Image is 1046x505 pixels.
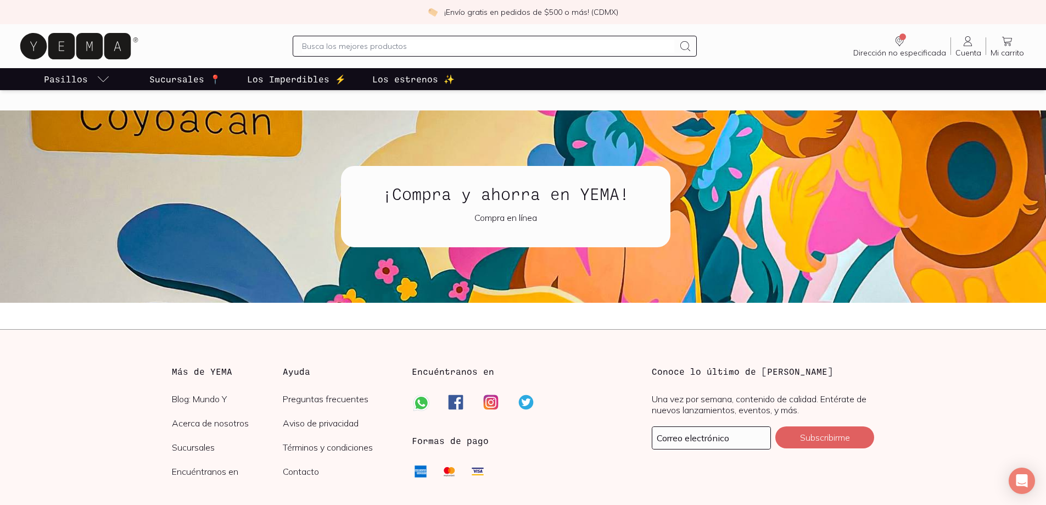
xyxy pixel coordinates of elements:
span: Dirección no especificada [853,48,946,58]
a: Acerca de nosotros [172,418,283,429]
a: Sucursales 📍 [147,68,223,90]
a: pasillo-todos-link [42,68,112,90]
h3: Conoce lo último de [PERSON_NAME] [652,365,874,378]
a: Blog: Mundo Y [172,393,283,404]
h3: Ayuda [283,365,394,378]
a: Sucursales [172,442,283,453]
a: Preguntas frecuentes [283,393,394,404]
a: Aviso de privacidad [283,418,394,429]
input: Busca los mejores productos [302,40,674,53]
p: Los Imperdibles ⚡️ [247,73,346,86]
a: Los Imperdibles ⚡️ [245,68,348,90]
p: ¡Envío gratis en pedidos de $500 o más! (CDMX) [444,7,618,18]
a: ¡Compra y ahorra en YEMA!Compra en línea [341,166,706,247]
a: Contacto [283,466,394,477]
div: Open Intercom Messenger [1009,468,1035,494]
p: Pasillos [44,73,88,86]
input: mimail@gmail.com [652,427,770,449]
p: Una vez por semana, contenido de calidad. Entérate de nuevos lanzamientos, eventos, y más. [652,393,874,415]
a: Dirección no especificada [849,35,950,58]
a: Encuéntranos en [172,466,283,477]
h3: Formas de pago [412,434,489,447]
div: Compra en línea [367,212,644,223]
a: Cuenta [951,35,986,58]
button: Subscribirme [775,426,874,448]
img: check [428,7,438,17]
p: Los estrenos ✨ [372,73,455,86]
a: Los estrenos ✨ [370,68,457,90]
span: Cuenta [955,48,981,58]
p: Sucursales 📍 [149,73,221,86]
h3: Encuéntranos en [412,365,494,378]
a: Términos y condiciones [283,442,394,453]
h3: Más de YEMA [172,365,283,378]
a: Mi carrito [986,35,1028,58]
h2: ¡Compra y ahorra en YEMA! [367,184,644,203]
span: Mi carrito [991,48,1024,58]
